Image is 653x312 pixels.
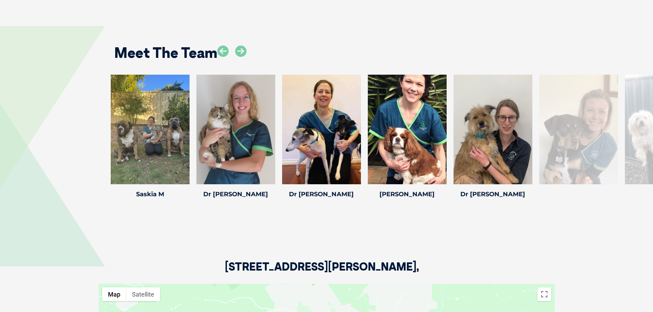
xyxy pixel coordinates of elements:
h4: Saskia M [111,191,190,197]
button: Search [640,31,646,38]
h4: [PERSON_NAME] [368,191,447,197]
h4: Dr [PERSON_NAME] [454,191,532,197]
h4: Dr [PERSON_NAME] [282,191,361,197]
h4: Dr [PERSON_NAME] [196,191,275,197]
button: Toggle fullscreen view [537,287,551,301]
button: Show satellite imagery [126,287,160,301]
h2: Meet The Team [114,46,217,60]
h2: [STREET_ADDRESS][PERSON_NAME], [225,261,419,284]
button: Show street map [102,287,126,301]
